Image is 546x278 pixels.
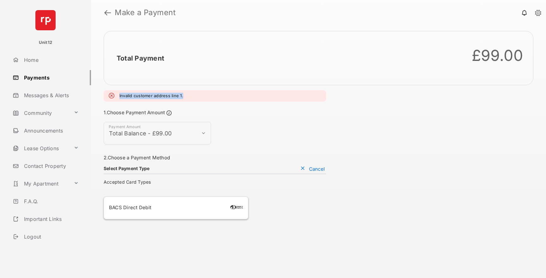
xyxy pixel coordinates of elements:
a: Community [10,105,71,121]
a: Announcements [10,123,91,138]
h4: Select Payment Type [104,166,150,171]
a: My Apartment [10,176,71,191]
a: Lease Options [10,141,71,156]
a: Logout [10,229,91,244]
a: Contact Property [10,158,91,174]
h2: Total Payment [117,54,164,62]
h3: 2. Choose a Payment Method [104,155,326,161]
h3: 1. Choose Payment Amount [104,109,326,117]
a: F.A.Q. [10,194,91,209]
button: Cancel [299,166,326,172]
em: Invalid customer address line 1. [119,93,183,99]
strong: Make a Payment [115,9,176,16]
a: Messages & Alerts [10,88,91,103]
a: Payments [10,70,91,85]
span: Accepted Card Types [104,179,154,185]
img: svg+xml;base64,PHN2ZyB4bWxucz0iaHR0cDovL3d3dy53My5vcmcvMjAwMC9zdmciIHdpZHRoPSI2NCIgaGVpZ2h0PSI2NC... [35,10,56,30]
a: Important Links [10,211,81,227]
p: Unit12 [39,39,52,46]
span: BACS Direct Debit [109,204,151,210]
a: Home [10,52,91,68]
div: £99.00 [472,46,523,65]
